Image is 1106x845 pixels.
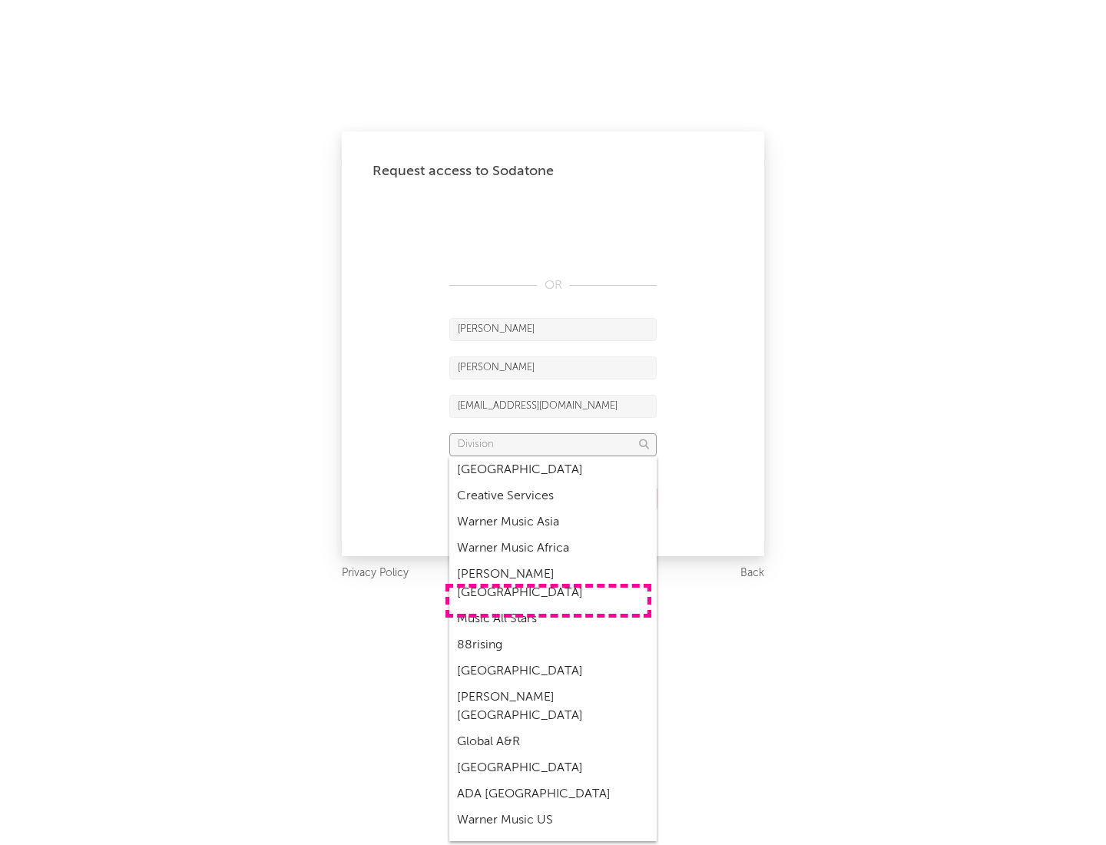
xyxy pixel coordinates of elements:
div: Warner Music Asia [449,509,657,535]
a: Privacy Policy [342,564,409,583]
div: Music All Stars [449,606,657,632]
div: [PERSON_NAME] [GEOGRAPHIC_DATA] [449,684,657,729]
input: Last Name [449,356,657,379]
div: [GEOGRAPHIC_DATA] [449,457,657,483]
div: [GEOGRAPHIC_DATA] [449,755,657,781]
div: Warner Music Africa [449,535,657,562]
input: Email [449,395,657,418]
div: OR [449,277,657,295]
div: [GEOGRAPHIC_DATA] [449,658,657,684]
div: Creative Services [449,483,657,509]
div: [PERSON_NAME] [GEOGRAPHIC_DATA] [449,562,657,606]
div: Global A&R [449,729,657,755]
input: First Name [449,318,657,341]
div: Warner Music US [449,807,657,833]
div: ADA [GEOGRAPHIC_DATA] [449,781,657,807]
div: 88rising [449,632,657,658]
a: Back [740,564,764,583]
input: Division [449,433,657,456]
div: Request access to Sodatone [373,162,733,181]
